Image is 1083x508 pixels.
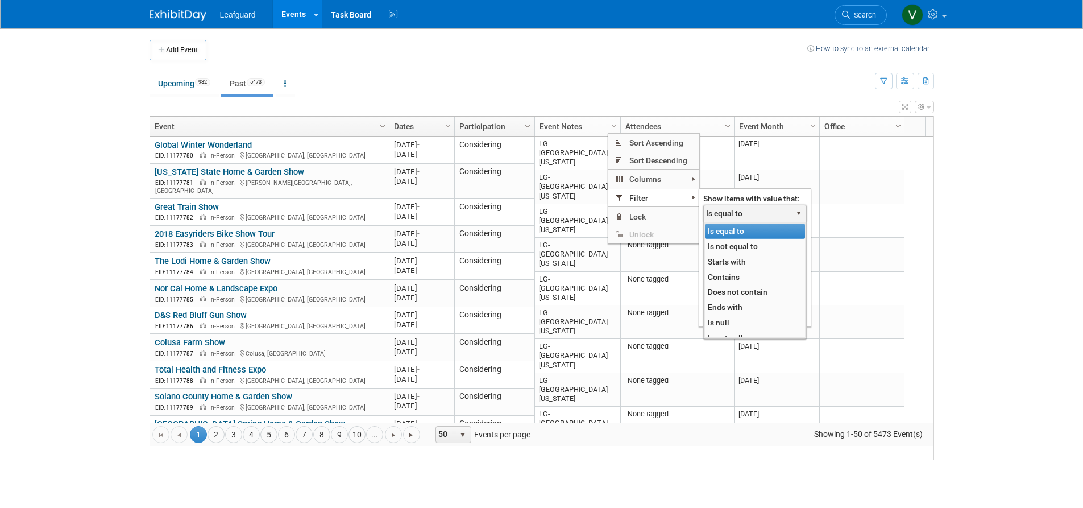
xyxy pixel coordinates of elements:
[394,365,449,374] div: [DATE]
[155,294,384,304] div: [GEOGRAPHIC_DATA], [GEOGRAPHIC_DATA]
[155,117,381,136] a: Event
[803,426,933,442] span: Showing 1-50 of 5473 Event(s)
[278,426,295,443] a: 6
[394,266,449,275] div: [DATE]
[608,170,699,188] span: Columns
[209,350,238,357] span: In-Person
[824,117,897,136] a: Office
[155,239,384,249] div: [GEOGRAPHIC_DATA], [GEOGRAPHIC_DATA]
[394,401,449,411] div: [DATE]
[200,241,206,247] img: In-Person Event
[608,151,699,169] span: Sort Descending
[894,122,903,131] span: Column Settings
[540,117,613,136] a: Event Notes
[850,11,876,19] span: Search
[394,117,447,136] a: Dates
[394,150,449,159] div: [DATE]
[625,275,729,284] div: None tagged
[734,137,819,170] td: [DATE]
[625,410,729,419] div: None tagged
[892,117,904,134] a: Column Settings
[220,10,256,19] span: Leafguard
[807,117,819,134] a: Column Settings
[313,426,330,443] a: 8
[150,10,206,21] img: ExhibitDay
[150,73,219,94] a: Upcoming932
[394,212,449,221] div: [DATE]
[535,272,620,305] td: LG-[GEOGRAPHIC_DATA][US_STATE]
[348,426,366,443] a: 10
[200,179,206,185] img: In-Person Event
[417,284,420,292] span: -
[200,152,206,158] img: In-Person Event
[417,141,420,149] span: -
[331,426,348,443] a: 9
[454,307,534,334] td: Considering
[394,320,449,329] div: [DATE]
[247,78,265,86] span: 5473
[454,280,534,307] td: Considering
[155,321,384,331] div: [GEOGRAPHIC_DATA], [GEOGRAPHIC_DATA]
[200,214,206,220] img: In-Person Event
[155,267,384,276] div: [GEOGRAPHIC_DATA], [GEOGRAPHIC_DATA]
[417,167,420,176] span: -
[625,376,729,385] div: None tagged
[175,431,184,440] span: Go to the previous page
[454,164,534,199] td: Considering
[394,140,449,150] div: [DATE]
[155,283,277,294] a: Nor Cal Home & Landscape Expo
[417,311,420,319] span: -
[609,122,619,131] span: Column Settings
[608,225,699,243] span: Unlock
[835,5,887,25] a: Search
[902,4,923,26] img: Victoria Eaton
[734,170,819,204] td: [DATE]
[459,117,526,136] a: Participation
[155,269,198,275] span: EID: 11177784
[705,239,805,254] li: Is not equal to
[454,416,534,443] td: Considering
[152,426,169,443] a: Go to the first page
[739,117,812,136] a: Event Month
[155,404,198,411] span: EID: 11177789
[704,205,791,221] span: Is equal to
[155,323,198,329] span: EID: 11177786
[155,296,198,303] span: EID: 11177785
[417,365,420,374] span: -
[155,152,198,159] span: EID: 11177780
[417,338,420,346] span: -
[394,391,449,401] div: [DATE]
[155,256,271,266] a: The Lodi Home & Garden Show
[378,122,387,131] span: Column Settings
[723,122,732,131] span: Column Settings
[454,137,534,164] td: Considering
[407,431,416,440] span: Go to the last page
[155,375,384,385] div: [GEOGRAPHIC_DATA], [GEOGRAPHIC_DATA]
[417,257,420,265] span: -
[625,342,729,351] div: None tagged
[155,242,198,248] span: EID: 11177783
[209,179,238,187] span: In-Person
[703,194,807,203] div: Show items with value that:
[521,117,534,134] a: Column Settings
[200,323,206,328] img: In-Person Event
[807,44,934,53] a: How to sync to an external calendar...
[454,361,534,389] td: Considering
[794,209,803,218] span: select
[155,402,384,412] div: [GEOGRAPHIC_DATA], [GEOGRAPHIC_DATA]
[155,348,384,358] div: Colusa, [GEOGRAPHIC_DATA]
[200,350,206,356] img: In-Person Event
[535,339,620,373] td: LG-[GEOGRAPHIC_DATA][US_STATE]
[209,296,238,303] span: In-Person
[436,427,455,443] span: 50
[734,407,819,440] td: [DATE]
[155,177,384,195] div: [PERSON_NAME][GEOGRAPHIC_DATA], [GEOGRAPHIC_DATA]
[394,229,449,238] div: [DATE]
[625,117,727,136] a: Attendees
[209,323,238,330] span: In-Person
[155,140,252,150] a: Global Winter Wonderland
[608,189,699,206] span: Filter
[734,373,819,407] td: [DATE]
[734,339,819,373] td: [DATE]
[209,404,238,411] span: In-Person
